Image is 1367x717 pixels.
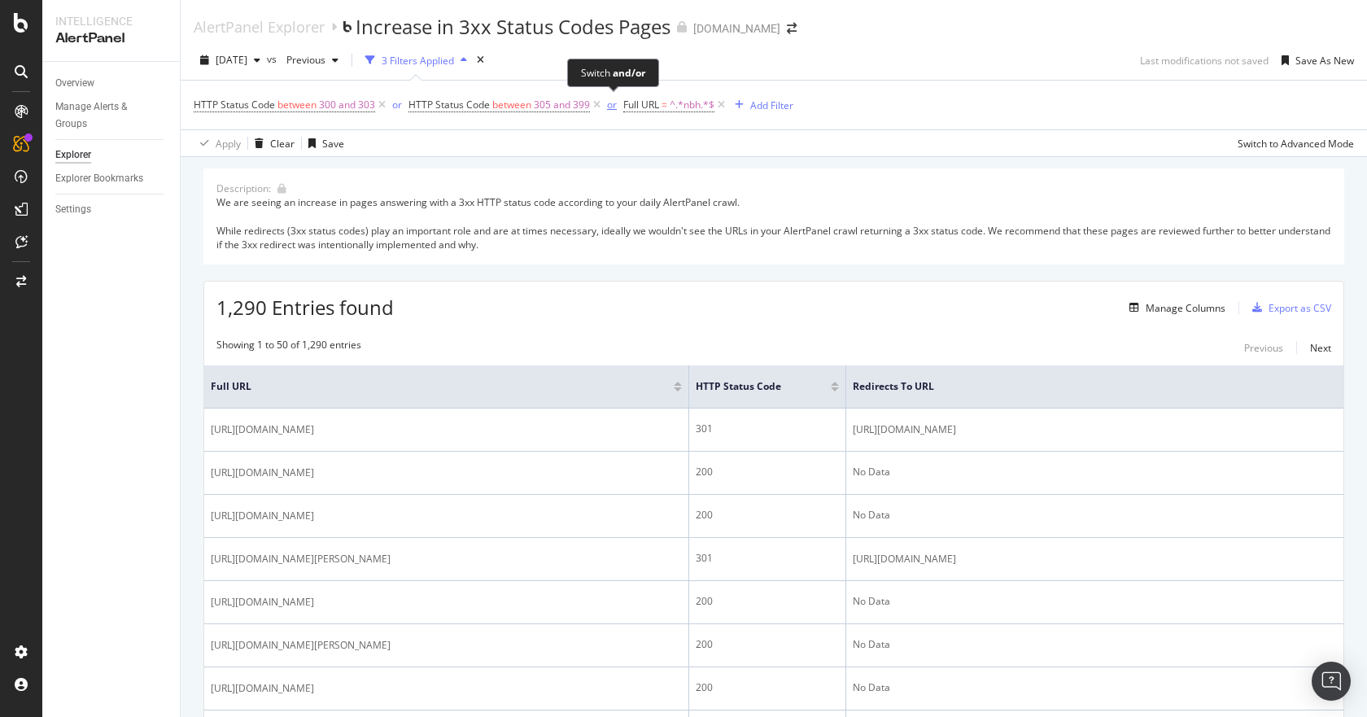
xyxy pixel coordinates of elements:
div: Explorer Bookmarks [55,170,143,187]
div: [DOMAIN_NAME] [693,20,780,37]
div: or [607,98,617,111]
div: No Data [853,465,1337,479]
div: No Data [853,637,1337,652]
div: 200 [696,680,839,695]
a: Manage Alerts & Groups [55,98,168,133]
span: Redirects to URL [853,379,1312,394]
span: [URL][DOMAIN_NAME] [211,465,314,481]
button: Previous [1244,338,1283,357]
span: HTTP Status Code [194,98,275,111]
div: Manage Columns [1146,301,1225,315]
div: 200 [696,637,839,652]
div: arrow-right-arrow-left [787,23,797,34]
span: Full URL [211,379,649,394]
div: We are seeing an increase in pages answering with a 3xx HTTP status code according to your daily ... [216,195,1331,251]
button: [DATE] [194,47,267,73]
span: [URL][DOMAIN_NAME][PERSON_NAME] [211,551,391,567]
button: Add Filter [728,95,793,115]
div: Switch [581,66,645,80]
button: Save As New [1275,47,1354,73]
span: [URL][DOMAIN_NAME] [211,422,314,438]
button: or [607,97,617,112]
button: Apply [194,130,241,156]
button: 3 Filters Applied [359,47,474,73]
a: Explorer Bookmarks [55,170,168,187]
span: vs [267,52,280,66]
div: 3 Filters Applied [382,54,454,68]
div: 301 [696,422,839,436]
div: Increase in 3xx Status Codes Pages [356,13,670,41]
span: HTTP Status Code [696,379,806,394]
div: No Data [853,680,1337,695]
span: 1,290 Entries found [216,294,394,321]
div: Open Intercom Messenger [1312,662,1351,701]
div: Overview [55,75,94,92]
div: 200 [696,594,839,609]
div: and/or [613,66,645,80]
span: 305 and 399 [534,94,590,116]
button: Manage Columns [1123,298,1225,317]
div: Switch to Advanced Mode [1238,137,1354,151]
div: Settings [55,201,91,218]
div: Clear [270,137,295,151]
button: Next [1310,338,1331,357]
div: 301 [696,551,839,566]
div: Description: [216,181,271,195]
div: Add Filter [750,98,793,112]
span: = [662,98,667,111]
span: [URL][DOMAIN_NAME][PERSON_NAME] [211,637,391,654]
span: HTTP Status Code [408,98,490,111]
span: [URL][DOMAIN_NAME] [211,594,314,610]
div: Save [322,137,344,151]
button: Switch to Advanced Mode [1231,130,1354,156]
span: 2025 Oct. 3rd [216,53,247,67]
span: between [492,98,531,111]
span: Previous [280,53,325,67]
span: between [277,98,317,111]
div: 200 [696,465,839,479]
span: [URL][DOMAIN_NAME] [853,422,956,438]
span: 300 and 303 [319,94,375,116]
button: or [392,97,402,112]
a: Explorer [55,146,168,164]
div: times [474,52,487,68]
div: No Data [853,508,1337,522]
div: Intelligence [55,13,167,29]
span: [URL][DOMAIN_NAME] [211,680,314,697]
button: Previous [280,47,345,73]
div: Manage Alerts & Groups [55,98,153,133]
div: Previous [1244,341,1283,355]
div: Next [1310,341,1331,355]
div: Showing 1 to 50 of 1,290 entries [216,338,361,357]
div: 200 [696,508,839,522]
div: or [392,98,402,111]
div: Last modifications not saved [1140,54,1269,68]
div: Explorer [55,146,91,164]
button: Save [302,130,344,156]
div: No Data [853,594,1337,609]
span: [URL][DOMAIN_NAME] [211,508,314,524]
div: Export as CSV [1269,301,1331,315]
div: AlertPanel [55,29,167,48]
button: Clear [248,130,295,156]
a: Overview [55,75,168,92]
span: Full URL [623,98,659,111]
div: Apply [216,137,241,151]
div: Save As New [1295,54,1354,68]
a: AlertPanel Explorer [194,18,325,36]
button: Export as CSV [1246,295,1331,321]
span: [URL][DOMAIN_NAME] [853,551,956,567]
a: Settings [55,201,168,218]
